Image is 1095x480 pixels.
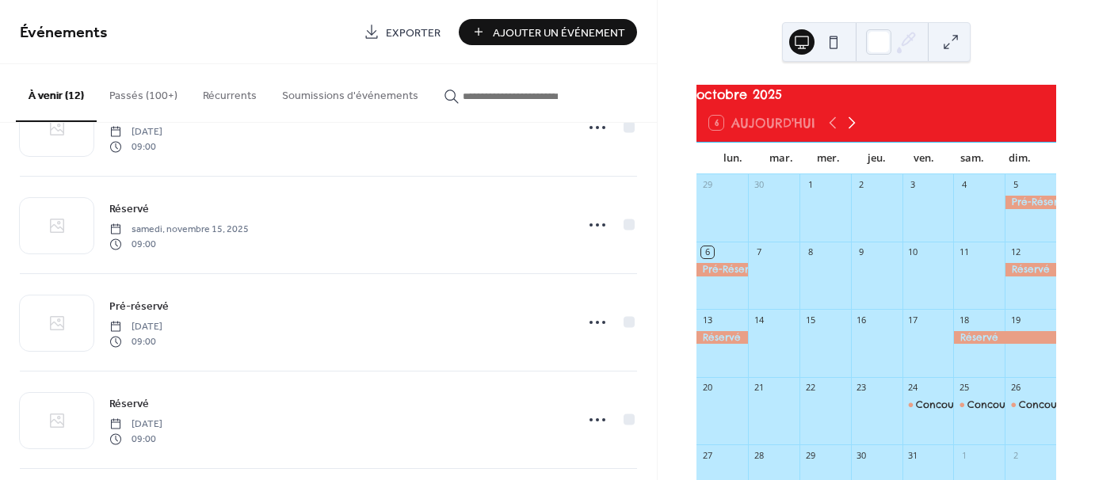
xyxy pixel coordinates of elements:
button: Ajouter Un Événement [459,19,637,45]
div: 17 [907,314,919,326]
div: 25 [958,382,970,394]
a: Réservé [109,200,149,218]
span: [DATE] [109,417,162,432]
div: dim. [996,143,1043,174]
div: 6 [701,246,713,258]
div: 5 [1009,179,1021,191]
div: 2 [1009,449,1021,461]
span: Pré-réservé [109,299,169,315]
span: Réservé [109,396,149,413]
div: 31 [907,449,919,461]
div: Concours Cyno Bex [1005,398,1056,412]
div: 16 [856,314,868,326]
div: Pré-Réservé [1005,196,1056,209]
div: 23 [856,382,868,394]
div: 1 [804,179,816,191]
span: Réservé [109,201,149,218]
div: 29 [701,179,713,191]
div: mar. [757,143,804,174]
div: Réservé [696,331,748,345]
button: Soumissions d'événements [269,64,431,120]
div: Concours Cyno Bex [953,398,1005,412]
span: Ajouter Un Événement [493,25,625,41]
div: 12 [1009,246,1021,258]
div: jeu. [853,143,900,174]
div: sam. [948,143,995,174]
div: 28 [753,449,765,461]
div: 13 [701,314,713,326]
div: 14 [753,314,765,326]
div: 27 [701,449,713,461]
div: 22 [804,382,816,394]
div: Pré-Réservé [696,263,748,276]
span: [DATE] [109,320,162,334]
a: Pré-réservé [109,297,169,315]
div: 9 [856,246,868,258]
div: 24 [907,382,919,394]
div: 26 [1009,382,1021,394]
div: 4 [958,179,970,191]
div: 18 [958,314,970,326]
span: Exporter [386,25,441,41]
div: 29 [804,449,816,461]
span: 09:00 [109,334,162,349]
a: Réservé [109,394,149,413]
div: 3 [907,179,919,191]
div: 19 [1009,314,1021,326]
span: [DATE] [109,125,162,139]
div: Concours [PERSON_NAME] [967,398,1093,412]
div: octobre 2025 [696,85,1056,104]
div: 7 [753,246,765,258]
div: 8 [804,246,816,258]
div: 10 [907,246,919,258]
button: Passés (100+) [97,64,190,120]
span: 09:00 [109,237,249,251]
div: 1 [958,449,970,461]
span: Événements [20,17,108,48]
div: mer. [805,143,853,174]
div: lun. [709,143,757,174]
button: À venir (12) [16,64,97,122]
span: samedi, novembre 15, 2025 [109,223,249,237]
a: Exporter [352,19,452,45]
div: 15 [804,314,816,326]
div: 2 [856,179,868,191]
div: 30 [856,449,868,461]
button: Récurrents [190,64,269,120]
div: 11 [958,246,970,258]
div: Concours [PERSON_NAME] [916,398,1041,412]
div: 30 [753,179,765,191]
div: ven. [900,143,948,174]
div: Concours Cyno Bex [902,398,954,412]
span: 09:00 [109,432,162,446]
div: Réservé [953,331,1056,345]
div: 21 [753,382,765,394]
div: Réservé [1005,263,1056,276]
span: 09:00 [109,139,162,154]
div: 20 [701,382,713,394]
